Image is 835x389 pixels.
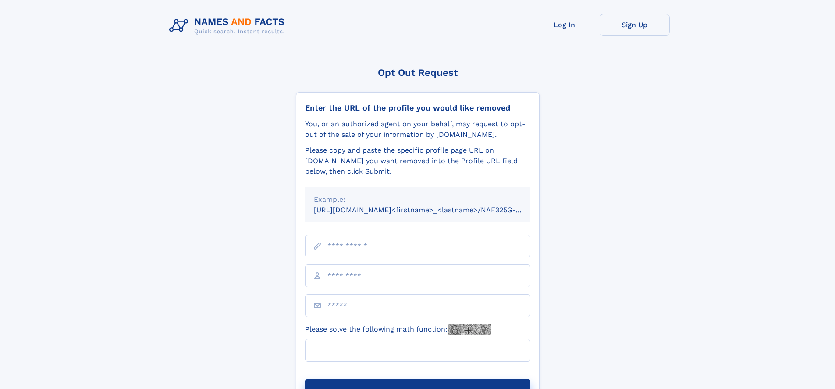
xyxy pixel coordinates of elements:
[305,145,530,177] div: Please copy and paste the specific profile page URL on [DOMAIN_NAME] you want removed into the Pr...
[166,14,292,38] img: Logo Names and Facts
[314,206,547,214] small: [URL][DOMAIN_NAME]<firstname>_<lastname>/NAF325G-xxxxxxxx
[600,14,670,36] a: Sign Up
[305,119,530,140] div: You, or an authorized agent on your behalf, may request to opt-out of the sale of your informatio...
[305,103,530,113] div: Enter the URL of the profile you would like removed
[314,194,522,205] div: Example:
[529,14,600,36] a: Log In
[305,324,491,335] label: Please solve the following math function:
[296,67,540,78] div: Opt Out Request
